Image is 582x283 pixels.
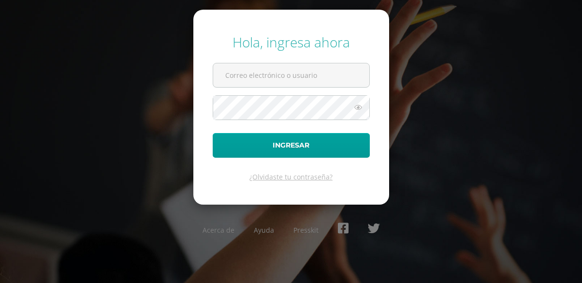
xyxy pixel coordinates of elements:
[249,172,333,181] a: ¿Olvidaste tu contraseña?
[203,225,234,235] a: Acerca de
[293,225,319,235] a: Presskit
[213,133,370,158] button: Ingresar
[213,33,370,51] div: Hola, ingresa ahora
[254,225,274,235] a: Ayuda
[213,63,369,87] input: Correo electrónico o usuario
